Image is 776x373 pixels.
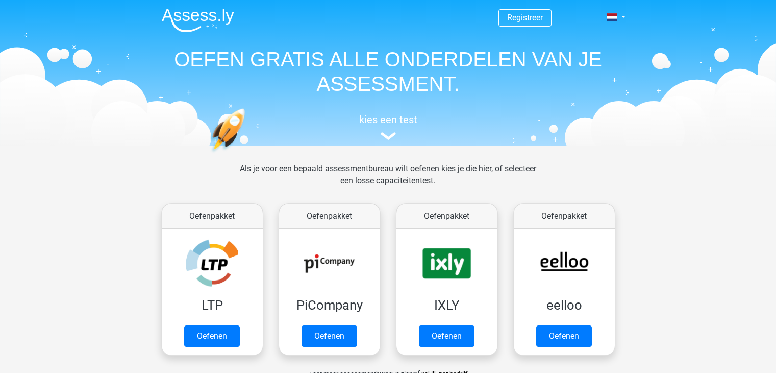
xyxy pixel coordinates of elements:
a: Oefenen [419,325,474,347]
img: Assessly [162,8,234,32]
h1: OEFEN GRATIS ALLE ONDERDELEN VAN JE ASSESSMENT. [154,47,623,96]
img: assessment [381,132,396,140]
a: Oefenen [536,325,592,347]
a: Registreer [507,13,543,22]
a: kies een test [154,113,623,141]
a: Oefenen [302,325,357,347]
img: oefenen [210,108,285,201]
h5: kies een test [154,113,623,126]
div: Als je voor een bepaald assessmentbureau wilt oefenen kies je die hier, of selecteer een losse ca... [232,162,544,199]
a: Oefenen [184,325,240,347]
